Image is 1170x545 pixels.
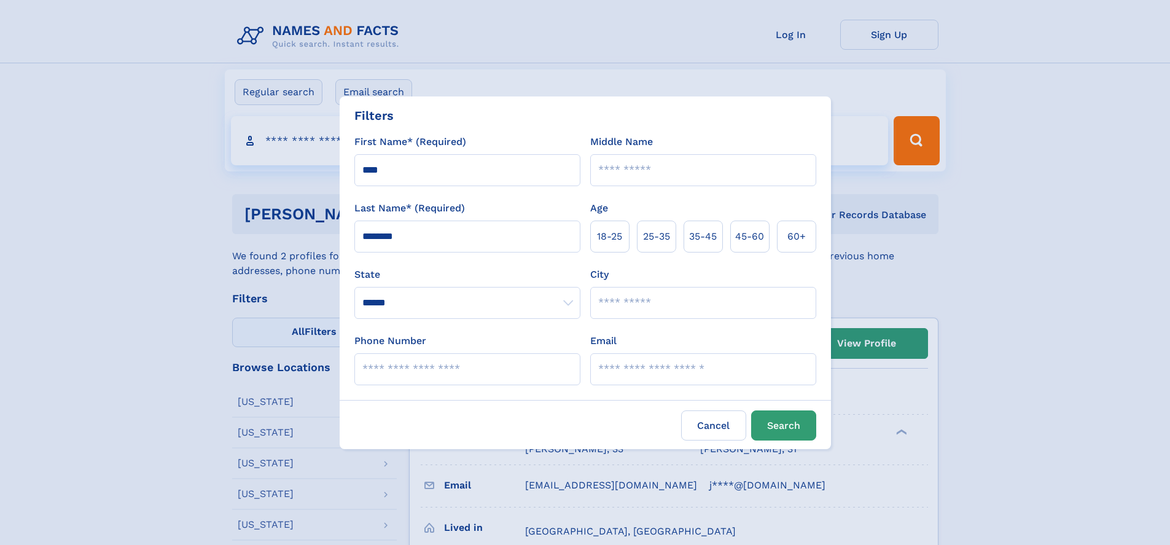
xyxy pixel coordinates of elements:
[354,106,394,125] div: Filters
[354,135,466,149] label: First Name* (Required)
[354,267,580,282] label: State
[354,201,465,216] label: Last Name* (Required)
[590,267,609,282] label: City
[354,334,426,348] label: Phone Number
[751,410,816,441] button: Search
[689,229,717,244] span: 35‑45
[643,229,670,244] span: 25‑35
[590,334,617,348] label: Email
[735,229,764,244] span: 45‑60
[597,229,622,244] span: 18‑25
[681,410,746,441] label: Cancel
[590,201,608,216] label: Age
[787,229,806,244] span: 60+
[590,135,653,149] label: Middle Name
